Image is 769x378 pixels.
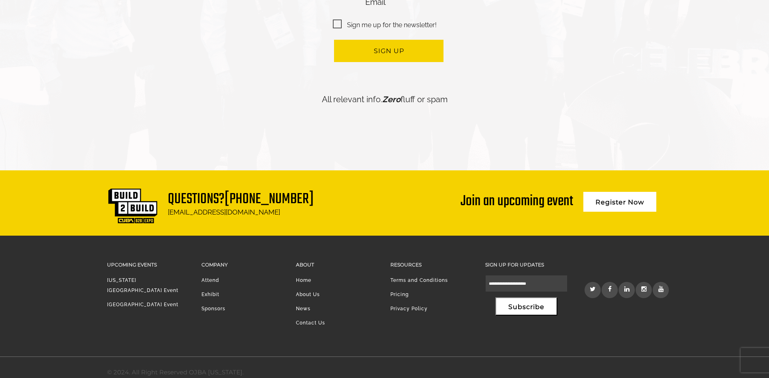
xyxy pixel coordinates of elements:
[11,99,148,117] input: Enter your email address
[201,260,284,269] h3: Company
[382,94,401,104] em: Zero
[11,123,148,243] textarea: Type your message and click 'Submit'
[390,260,473,269] h3: Resources
[107,302,178,307] a: [GEOGRAPHIC_DATA] Event
[11,75,148,93] input: Enter your last name
[133,4,152,24] div: Minimize live chat window
[296,320,325,326] a: Contact Us
[390,306,428,311] a: Privacy Policy
[107,260,189,269] h3: Upcoming Events
[119,250,147,261] em: Submit
[485,260,568,269] h3: Sign up for updates
[390,277,448,283] a: Terms and Conditions
[42,45,136,56] div: Leave a message
[168,192,314,206] h1: Questions?
[168,208,280,216] a: [EMAIL_ADDRESS][DOMAIN_NAME]
[390,292,409,297] a: Pricing
[107,367,244,378] div: © 2024. All Right Reserved OJBA [US_STATE].
[201,277,219,283] a: Attend
[201,306,225,311] a: Sponsors
[495,297,557,316] button: Subscribe
[201,292,219,297] a: Exhibit
[461,188,573,209] div: Join an upcoming event
[296,260,378,269] h3: About
[14,41,34,61] img: d_659738544_company_0_659738544
[296,292,320,297] a: About Us
[334,40,443,62] button: Sign up
[333,20,437,30] span: Sign me up for the newsletter!
[583,192,656,212] a: Register Now
[225,188,314,211] a: [PHONE_NUMBER]
[107,92,662,107] p: All relevant info. fluff or spam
